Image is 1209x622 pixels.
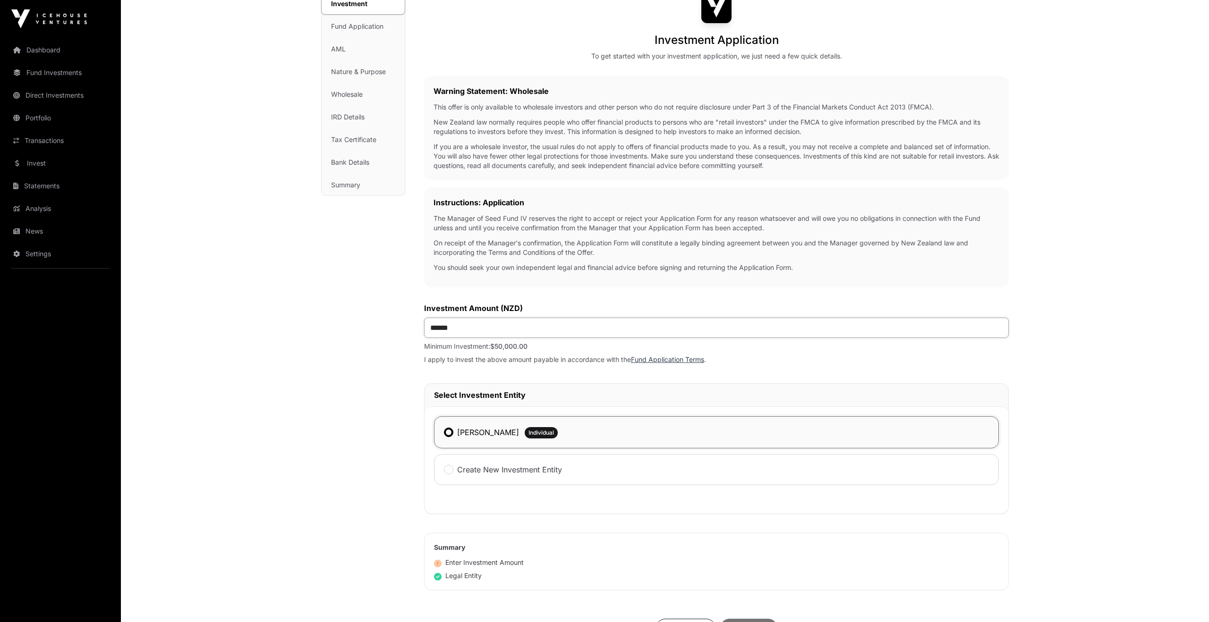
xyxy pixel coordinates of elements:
[322,16,405,37] a: Fund Application
[434,214,999,233] p: The Manager of Seed Fund IV reserves the right to accept or reject your Application Form for any ...
[8,108,113,128] a: Portfolio
[434,102,999,112] p: This offer is only available to wholesale investors and other person who do not require disclosur...
[8,130,113,151] a: Transactions
[322,152,405,173] a: Bank Details
[322,61,405,82] a: Nature & Purpose
[528,429,554,437] span: Individual
[8,198,113,219] a: Analysis
[434,543,999,552] h2: Summary
[322,107,405,127] a: IRD Details
[424,303,1009,314] label: Investment Amount (NZD)
[322,175,405,195] a: Summary
[424,355,1009,364] p: I apply to invest the above amount payable in accordance with the .
[424,342,1009,351] p: Minimum Investment:
[322,84,405,105] a: Wholesale
[434,142,999,170] p: If you are a wholesale investor, the usual rules do not apply to offers of financial products mad...
[434,197,999,208] h2: Instructions: Application
[434,118,999,136] p: New Zealand law normally requires people who offer financial products to persons who are "retail ...
[490,342,528,350] span: $50,000.00
[434,85,999,97] h2: Warning Statement: Wholesale
[591,51,842,61] div: To get started with your investment application, we just need a few quick details.
[631,355,704,363] a: Fund Application Terms
[322,39,405,59] a: AML
[1162,577,1209,622] iframe: Chat Widget
[434,263,999,272] p: You should seek your own independent legal and financial advice before signing and returning the ...
[8,40,113,60] a: Dashboard
[434,558,524,567] div: Enter Investment Amount
[8,153,113,174] a: Invest
[11,9,87,28] img: Icehouse Ventures Logo
[322,129,405,150] a: Tax Certificate
[457,427,519,438] label: [PERSON_NAME]
[434,389,999,401] h2: Select Investment Entity
[8,62,113,83] a: Fund Investments
[457,464,562,475] label: Create New Investment Entity
[655,33,779,48] h1: Investment Application
[8,244,113,264] a: Settings
[8,221,113,242] a: News
[434,238,999,257] p: On receipt of the Manager's confirmation, the Application Form will constitute a legally binding ...
[8,85,113,106] a: Direct Investments
[434,571,482,580] div: Legal Entity
[8,176,113,196] a: Statements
